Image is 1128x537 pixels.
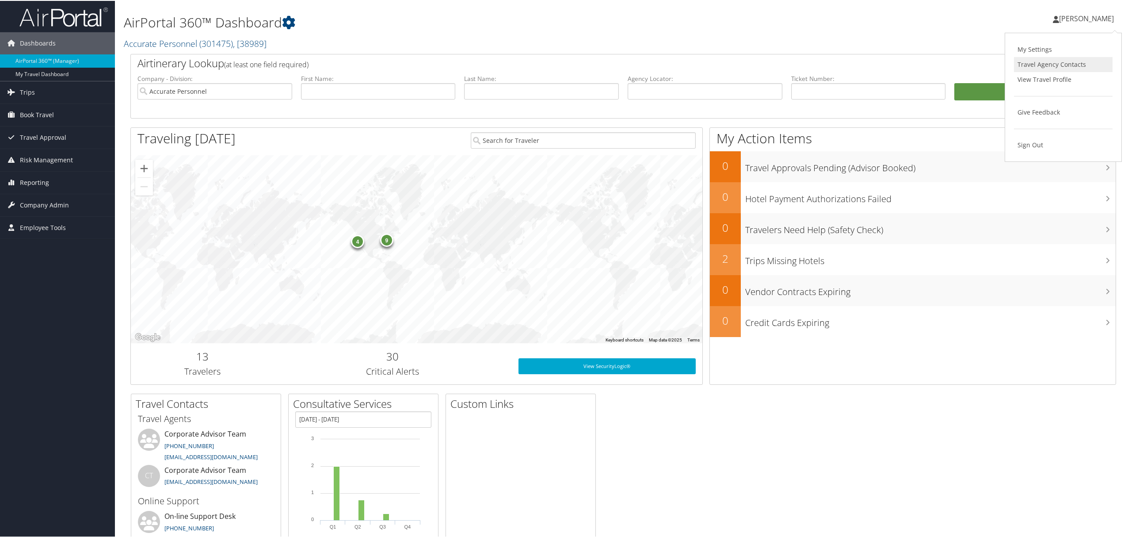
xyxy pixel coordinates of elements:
div: CT [138,464,160,486]
h3: Critical Alerts [280,364,505,377]
a: [PERSON_NAME] [1053,4,1123,31]
text: Q1 [330,523,336,529]
a: 0Travel Approvals Pending (Advisor Booked) [710,150,1116,181]
a: [EMAIL_ADDRESS][DOMAIN_NAME] [164,477,258,485]
span: ( 301475 ) [199,37,233,49]
h3: Vendor Contracts Expiring [745,280,1116,297]
h3: Hotel Payment Authorizations Failed [745,188,1116,204]
h2: Airtinerary Lookup [137,55,1027,70]
a: Terms (opens in new tab) [687,337,700,341]
h2: 0 [710,188,741,203]
h2: Consultative Services [293,395,438,410]
h3: Travelers [137,364,267,377]
span: Dashboards [20,31,56,54]
a: 0Credit Cards Expiring [710,305,1116,336]
span: Company Admin [20,193,69,215]
text: Q4 [404,523,411,529]
span: Travel Approval [20,126,66,148]
label: Agency Locator: [628,73,782,82]
div: 4 [351,234,364,247]
a: 0Hotel Payment Authorizations Failed [710,181,1116,212]
img: airportal-logo.png [19,6,108,27]
span: Map data ©2025 [649,337,682,341]
button: Zoom in [135,159,153,176]
a: 2Trips Missing Hotels [710,243,1116,274]
input: Search for Traveler [471,131,696,148]
h3: Travel Approvals Pending (Advisor Booked) [745,157,1116,173]
a: Give Feedback [1014,104,1113,119]
a: 0Travelers Need Help (Safety Check) [710,212,1116,243]
h1: My Action Items [710,128,1116,147]
span: Risk Management [20,148,73,170]
label: Last Name: [464,73,619,82]
span: Employee Tools [20,216,66,238]
h1: Traveling [DATE] [137,128,236,147]
h2: Travel Contacts [136,395,281,410]
span: , [ 38989 ] [233,37,267,49]
span: Book Travel [20,103,54,125]
text: Q2 [354,523,361,529]
h3: Travelers Need Help (Safety Check) [745,219,1116,235]
h3: Online Support [138,494,274,506]
tspan: 3 [311,435,314,440]
a: [PHONE_NUMBER] [164,441,214,449]
h1: AirPortal 360™ Dashboard [124,12,790,31]
button: Search [954,82,1109,100]
a: Sign Out [1014,137,1113,152]
label: Company - Division: [137,73,292,82]
h2: 13 [137,348,267,363]
h2: 0 [710,219,741,234]
li: Corporate Advisor Team [133,464,278,493]
a: Accurate Personnel [124,37,267,49]
li: Corporate Advisor Team [133,428,278,464]
h2: Custom Links [450,395,595,410]
h2: 30 [280,348,505,363]
a: My Settings [1014,41,1113,56]
label: First Name: [301,73,456,82]
h3: Trips Missing Hotels [745,249,1116,266]
h3: Travel Agents [138,412,274,424]
label: Ticket Number: [791,73,946,82]
text: Q3 [379,523,386,529]
h2: 0 [710,312,741,327]
h2: 0 [710,281,741,296]
button: Zoom out [135,177,153,195]
a: View SecurityLogic® [518,357,696,373]
h2: 0 [710,157,741,173]
a: View Travel Profile [1014,71,1113,86]
button: Keyboard shortcuts [606,336,644,342]
a: Travel Agency Contacts [1014,56,1113,71]
h3: Credit Cards Expiring [745,311,1116,328]
tspan: 2 [311,462,314,467]
a: [EMAIL_ADDRESS][DOMAIN_NAME] [164,452,258,460]
a: [PHONE_NUMBER] [164,523,214,531]
tspan: 0 [311,516,314,521]
span: (at least one field required) [224,59,309,69]
span: [PERSON_NAME] [1059,13,1114,23]
img: Google [133,331,162,342]
span: Reporting [20,171,49,193]
a: Open this area in Google Maps (opens a new window) [133,331,162,342]
div: 9 [380,232,393,245]
h2: 2 [710,250,741,265]
a: 0Vendor Contracts Expiring [710,274,1116,305]
tspan: 1 [311,489,314,494]
span: Trips [20,81,35,103]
